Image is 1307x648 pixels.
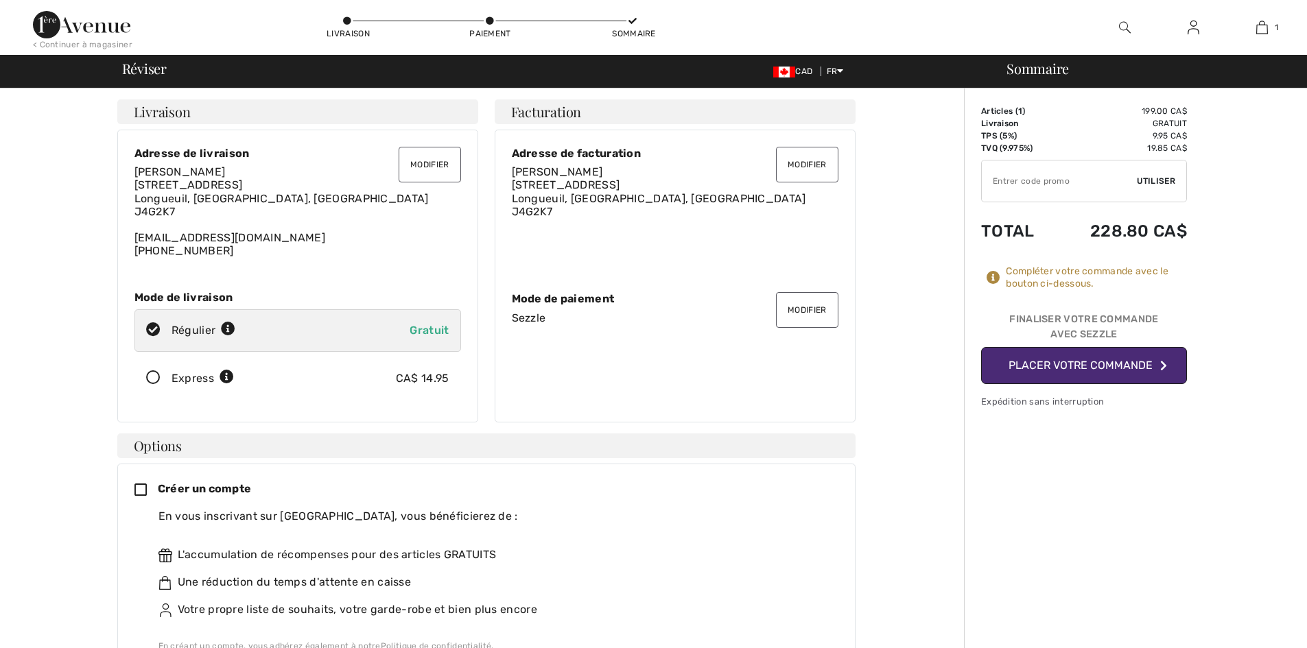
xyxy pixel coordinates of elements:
div: Paiement [469,27,510,40]
span: [PERSON_NAME] [134,165,226,178]
td: 228.80 CA$ [1054,208,1187,254]
a: 1 [1228,19,1295,36]
div: CA$ 14.95 [396,370,449,387]
button: Modifier [399,147,460,182]
img: Canadian Dollar [773,67,795,77]
span: Utiliser [1137,175,1175,187]
td: 19.85 CA$ [1054,142,1187,154]
span: Réviser [122,62,167,75]
div: Compléter votre commande avec le bouton ci-dessous. [1006,265,1187,290]
span: CAD [773,67,818,76]
span: 1 [1275,21,1278,34]
span: [PERSON_NAME] [512,165,603,178]
div: Finaliser votre commande avec Sezzle [981,312,1187,347]
div: Sezzle [512,311,838,324]
td: TPS (5%) [981,130,1054,142]
div: Livraison [327,27,368,40]
div: Expédition sans interruption [981,395,1187,408]
div: Sommaire [990,62,1299,75]
div: Express [172,370,234,387]
div: L'accumulation de récompenses pour des articles GRATUITS [158,547,827,563]
a: Se connecter [1177,19,1210,36]
span: Gratuit [410,324,449,337]
img: Mes infos [1188,19,1199,36]
button: Modifier [776,147,838,182]
span: Livraison [134,105,191,119]
td: Articles ( ) [981,105,1054,117]
span: Créer un compte [158,482,252,495]
td: 9.95 CA$ [1054,130,1187,142]
div: Régulier [172,322,236,339]
td: 199.00 CA$ [1054,105,1187,117]
span: 1 [1018,106,1022,116]
img: rewards.svg [158,549,172,562]
button: Placer votre commande [981,347,1187,384]
span: [STREET_ADDRESS] Longueuil, [GEOGRAPHIC_DATA], [GEOGRAPHIC_DATA] J4G2K7 [512,178,806,217]
div: Mode de livraison [134,291,461,304]
div: Mode de paiement [512,292,838,305]
span: [STREET_ADDRESS] Longueuil, [GEOGRAPHIC_DATA], [GEOGRAPHIC_DATA] J4G2K7 [134,178,429,217]
img: 1ère Avenue [33,11,130,38]
img: Mon panier [1256,19,1268,36]
img: recherche [1119,19,1131,36]
img: faster.svg [158,576,172,590]
span: Facturation [511,105,582,119]
img: ownWishlist.svg [158,603,172,617]
span: FR [827,67,844,76]
div: [EMAIL_ADDRESS][DOMAIN_NAME] [PHONE_NUMBER] [134,165,461,257]
td: Livraison [981,117,1054,130]
div: < Continuer à magasiner [33,38,132,51]
td: Total [981,208,1054,254]
td: Gratuit [1054,117,1187,130]
div: Votre propre liste de souhaits, votre garde-robe et bien plus encore [158,601,827,618]
div: Adresse de livraison [134,147,461,160]
button: Modifier [776,292,838,328]
div: Une réduction du temps d'attente en caisse [158,574,827,590]
div: En vous inscrivant sur [GEOGRAPHIC_DATA], vous bénéficierez de : [158,508,827,525]
input: Code promo [982,160,1137,202]
div: Adresse de facturation [512,147,838,160]
div: Sommaire [612,27,653,40]
td: TVQ (9.975%) [981,142,1054,154]
h4: Options [117,433,856,458]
